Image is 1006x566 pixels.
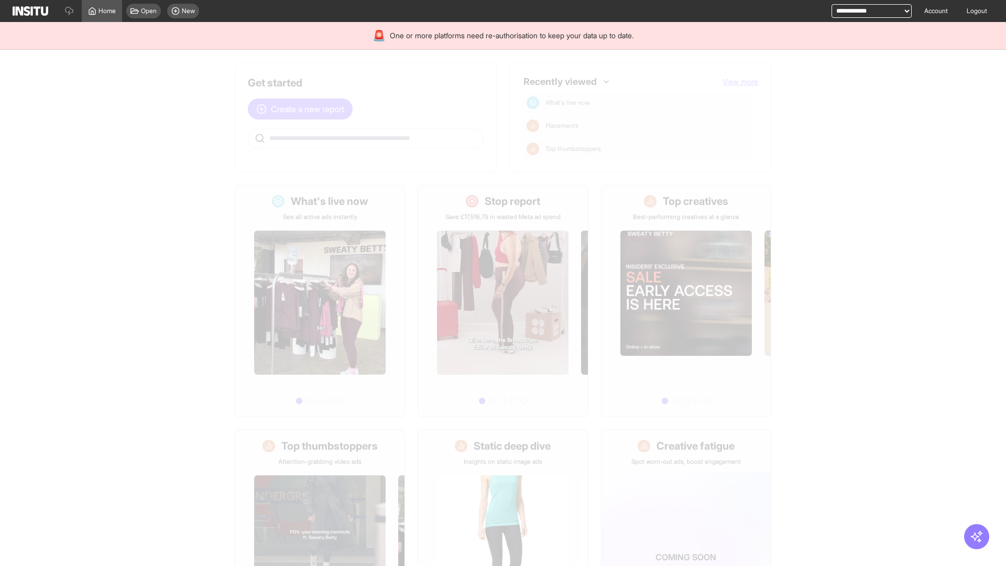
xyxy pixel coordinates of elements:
span: Home [99,7,116,15]
span: New [182,7,195,15]
div: 🚨 [373,28,386,43]
img: Logo [13,6,48,16]
span: One or more platforms need re-authorisation to keep your data up to date. [390,30,633,41]
span: Open [141,7,157,15]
